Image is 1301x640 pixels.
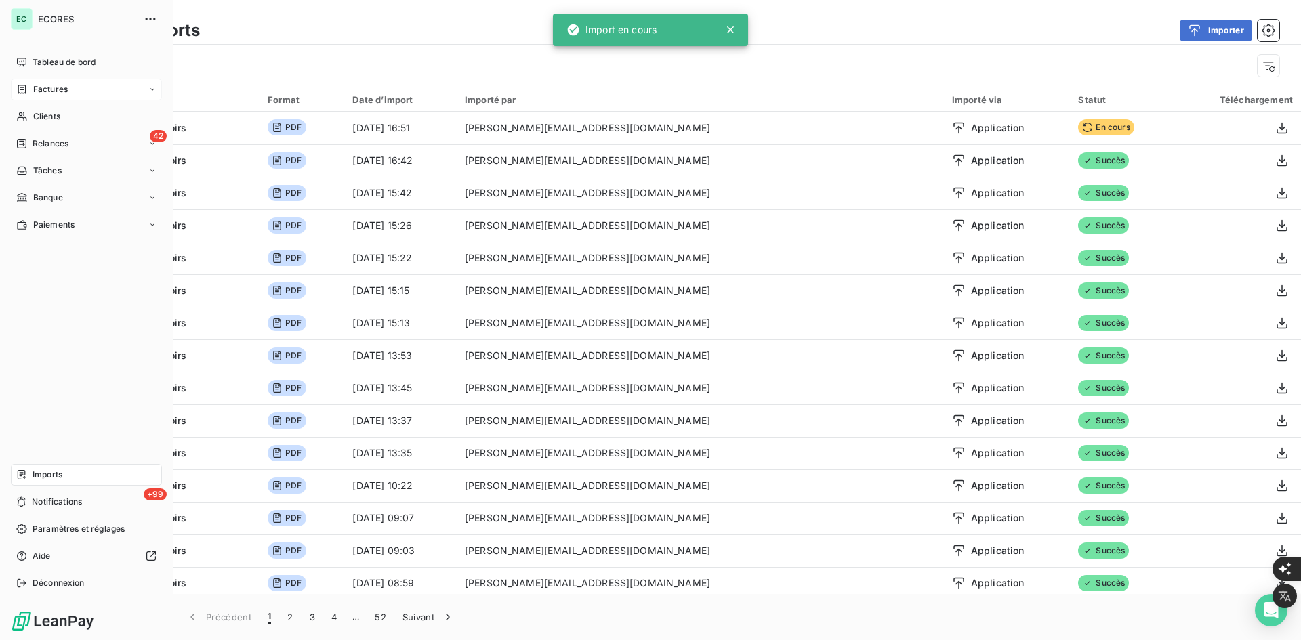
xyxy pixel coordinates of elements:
[1078,445,1129,461] span: Succès
[971,544,1025,557] span: Application
[38,14,136,24] span: ECORES
[457,339,944,372] td: [PERSON_NAME][EMAIL_ADDRESS][DOMAIN_NAME]
[268,445,306,461] span: PDF
[344,112,456,144] td: [DATE] 16:51
[457,502,944,534] td: [PERSON_NAME][EMAIL_ADDRESS][DOMAIN_NAME]
[344,469,456,502] td: [DATE] 10:22
[33,192,63,204] span: Banque
[144,488,167,500] span: +99
[1078,510,1129,526] span: Succès
[268,282,306,299] span: PDF
[33,219,75,231] span: Paiements
[1078,217,1129,234] span: Succès
[268,542,306,559] span: PDF
[1078,380,1129,396] span: Succès
[1078,315,1129,331] span: Succès
[33,137,68,150] span: Relances
[33,577,85,589] span: Déconnexion
[268,94,336,105] div: Format
[352,94,448,105] div: Date d’import
[1078,542,1129,559] span: Succès
[268,510,306,526] span: PDF
[302,603,323,631] button: 3
[33,523,125,535] span: Paramètres et réglages
[1078,412,1129,429] span: Succès
[1078,347,1129,364] span: Succès
[1078,94,1165,105] div: Statut
[268,217,306,234] span: PDF
[268,185,306,201] span: PDF
[367,603,394,631] button: 52
[268,477,306,494] span: PDF
[971,414,1025,427] span: Application
[457,274,944,307] td: [PERSON_NAME][EMAIL_ADDRESS][DOMAIN_NAME]
[971,349,1025,362] span: Application
[457,372,944,404] td: [PERSON_NAME][EMAIL_ADDRESS][DOMAIN_NAME]
[971,316,1025,330] span: Application
[344,567,456,599] td: [DATE] 08:59
[345,606,367,628] span: …
[344,437,456,469] td: [DATE] 13:35
[1078,250,1129,266] span: Succès
[344,534,456,567] td: [DATE] 09:03
[11,545,162,567] a: Aide
[268,152,306,169] span: PDF
[260,603,279,631] button: 1
[971,576,1025,590] span: Application
[344,404,456,437] td: [DATE] 13:37
[971,511,1025,525] span: Application
[33,83,68,95] span: Factures
[971,121,1025,135] span: Application
[1078,119,1134,135] span: En cours
[33,110,60,123] span: Clients
[1078,185,1129,201] span: Succès
[465,94,936,105] div: Importé par
[33,165,62,177] span: Tâches
[344,242,456,274] td: [DATE] 15:22
[457,177,944,209] td: [PERSON_NAME][EMAIL_ADDRESS][DOMAIN_NAME]
[268,315,306,331] span: PDF
[394,603,463,631] button: Suivant
[1078,477,1129,494] span: Succès
[33,550,51,562] span: Aide
[1078,575,1129,591] span: Succès
[457,112,944,144] td: [PERSON_NAME][EMAIL_ADDRESS][DOMAIN_NAME]
[11,8,33,30] div: EC
[150,130,167,142] span: 42
[971,251,1025,265] span: Application
[971,479,1025,492] span: Application
[11,610,95,632] img: Logo LeanPay
[268,250,306,266] span: PDF
[457,307,944,339] td: [PERSON_NAME][EMAIL_ADDRESS][DOMAIN_NAME]
[1255,594,1287,626] div: Open Intercom Messenger
[1078,282,1129,299] span: Succès
[279,603,301,631] button: 2
[566,18,657,42] div: Import en cours
[1180,20,1252,41] button: Importer
[971,284,1025,297] span: Application
[268,347,306,364] span: PDF
[268,412,306,429] span: PDF
[971,219,1025,232] span: Application
[457,404,944,437] td: [PERSON_NAME][EMAIL_ADDRESS][DOMAIN_NAME]
[268,610,271,624] span: 1
[344,274,456,307] td: [DATE] 15:15
[344,502,456,534] td: [DATE] 09:07
[457,209,944,242] td: [PERSON_NAME][EMAIL_ADDRESS][DOMAIN_NAME]
[33,469,62,481] span: Imports
[457,567,944,599] td: [PERSON_NAME][EMAIL_ADDRESS][DOMAIN_NAME]
[971,446,1025,460] span: Application
[344,177,456,209] td: [DATE] 15:42
[1181,94,1293,105] div: Téléchargement
[344,372,456,404] td: [DATE] 13:45
[33,56,96,68] span: Tableau de bord
[344,209,456,242] td: [DATE] 15:26
[457,469,944,502] td: [PERSON_NAME][EMAIL_ADDRESS][DOMAIN_NAME]
[457,534,944,567] td: [PERSON_NAME][EMAIL_ADDRESS][DOMAIN_NAME]
[1078,152,1129,169] span: Succès
[344,307,456,339] td: [DATE] 15:13
[268,119,306,135] span: PDF
[32,496,82,508] span: Notifications
[268,575,306,591] span: PDF
[344,339,456,372] td: [DATE] 13:53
